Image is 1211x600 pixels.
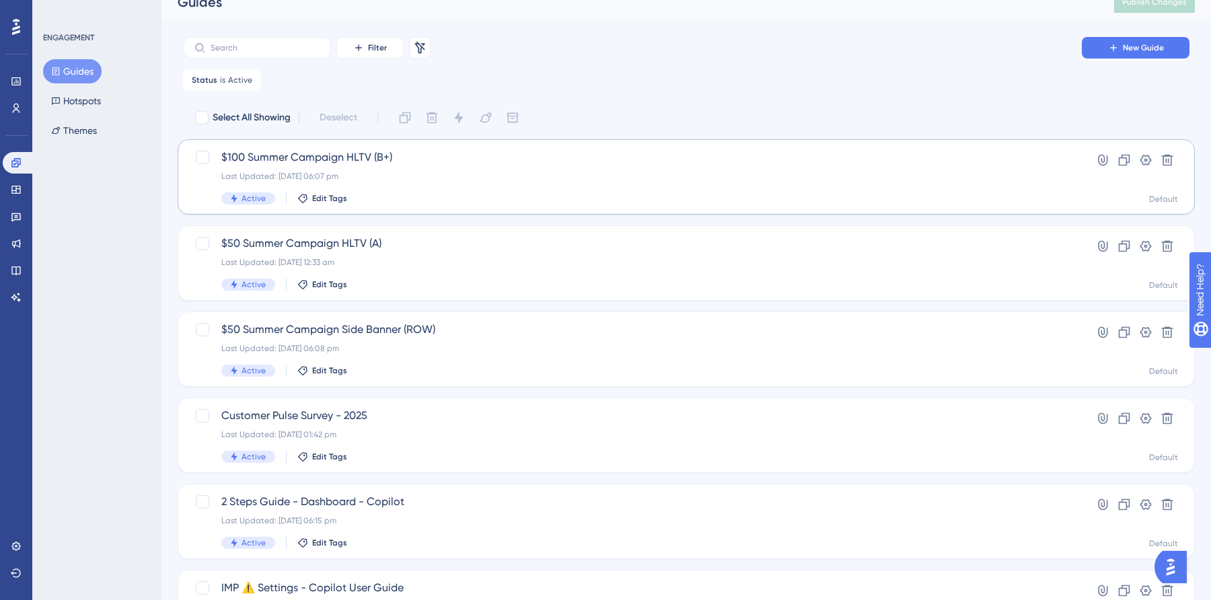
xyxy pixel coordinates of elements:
[336,37,404,59] button: Filter
[32,3,84,20] span: Need Help?
[221,494,1043,510] span: 2 Steps Guide - Dashboard - Copilot
[307,106,369,130] button: Deselect
[221,257,1043,268] div: Last Updated: [DATE] 12:33 am
[211,43,320,52] input: Search
[1082,37,1189,59] button: New Guide
[213,110,291,126] span: Select All Showing
[1149,538,1178,549] div: Default
[297,365,347,376] button: Edit Tags
[320,110,357,126] span: Deselect
[43,89,109,113] button: Hotspots
[43,59,102,83] button: Guides
[221,171,1043,182] div: Last Updated: [DATE] 06:07 pm
[242,279,266,290] span: Active
[242,451,266,462] span: Active
[312,279,347,290] span: Edit Tags
[312,537,347,548] span: Edit Tags
[242,537,266,548] span: Active
[43,32,94,43] div: ENGAGEMENT
[221,515,1043,526] div: Last Updated: [DATE] 06:15 pm
[220,75,225,85] span: is
[1154,547,1195,587] iframe: UserGuiding AI Assistant Launcher
[1149,452,1178,463] div: Default
[297,451,347,462] button: Edit Tags
[221,580,1043,596] span: IMP ⚠️ Settings - Copilot User Guide
[221,235,1043,252] span: $50 Summer Campaign HLTV (A)
[242,193,266,204] span: Active
[221,429,1043,440] div: Last Updated: [DATE] 01:42 pm
[242,365,266,376] span: Active
[297,279,347,290] button: Edit Tags
[1149,194,1178,204] div: Default
[1149,366,1178,377] div: Default
[43,118,105,143] button: Themes
[297,537,347,548] button: Edit Tags
[297,193,347,204] button: Edit Tags
[312,451,347,462] span: Edit Tags
[228,75,252,85] span: Active
[221,149,1043,165] span: $100 Summer Campaign HLTV (B+)
[221,322,1043,338] span: $50 Summer Campaign Side Banner (ROW)
[1123,42,1164,53] span: New Guide
[312,193,347,204] span: Edit Tags
[192,75,217,85] span: Status
[1149,280,1178,291] div: Default
[312,365,347,376] span: Edit Tags
[368,42,387,53] span: Filter
[221,343,1043,354] div: Last Updated: [DATE] 06:08 pm
[221,408,1043,424] span: Customer Pulse Survey - 2025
